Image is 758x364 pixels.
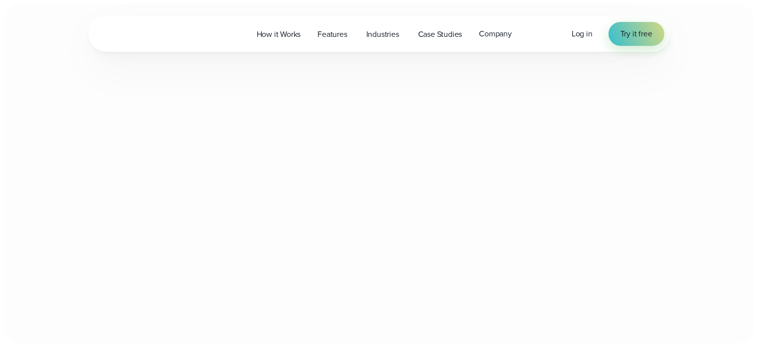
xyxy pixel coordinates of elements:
span: How it Works [257,28,301,40]
span: Case Studies [418,28,462,40]
span: Company [479,28,512,40]
a: How it Works [248,24,309,44]
span: Log in [572,28,593,39]
span: Industries [366,28,399,40]
a: Case Studies [410,24,471,44]
span: Try it free [620,28,652,40]
a: Try it free [608,22,664,46]
span: Features [317,28,347,40]
a: Log in [572,28,593,40]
